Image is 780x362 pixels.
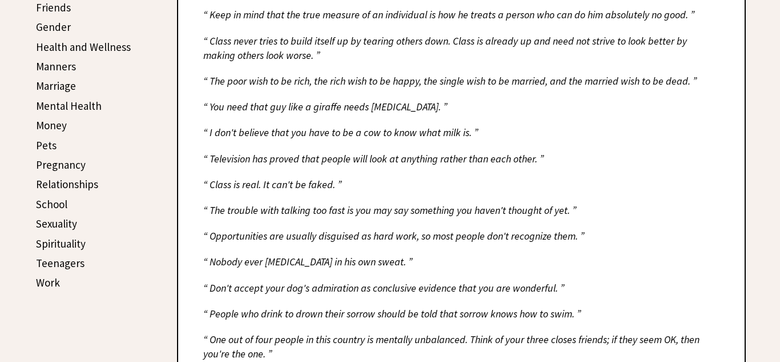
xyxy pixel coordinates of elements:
div: “ You need that guy like a giraffe needs [MEDICAL_DATA]. ” [203,100,719,114]
a: Relationships [36,177,98,191]
a: Sexuality [36,217,77,230]
div: “ Keep in mind that the true measure of an individual is how he treats a person who can do him ab... [203,7,719,22]
div: “ Class is real. It can't be faked. ” [203,177,719,192]
a: Mental Health [36,99,102,113]
a: Friends [36,1,71,14]
a: Pets [36,138,57,152]
a: Pregnancy [36,158,86,172]
div: “ One out of four people in this country is mentally unbalanced. Think of your three closes frien... [203,332,719,361]
div: “ Opportunities are usually disguised as hard work, so most people don't recognize them. ” [203,229,719,243]
div: “ I don't believe that you have to be a cow to know what milk is. ” [203,125,719,140]
a: Work [36,276,60,289]
div: “ Nobody ever [MEDICAL_DATA] in his own sweat. ” [203,254,719,269]
a: Spirituality [36,237,86,250]
div: “ Class never tries to build itself up by tearing others down. Class is already up and need not s... [203,34,719,62]
a: Teenagers [36,256,85,270]
div: “ People who drink to drown their sorrow should be told that sorrow knows how to swim. ” [203,307,719,321]
a: Marriage [36,79,76,93]
div: “ Don't accept your dog's admiration as conclusive evidence that you are wonderful. ” [203,281,719,295]
div: “ The poor wish to be rich, the rich wish to be happy, the single wish to be married, and the mar... [203,74,719,88]
div: “ Television has proved that people will look at anything rather than each other. ” [203,152,719,166]
div: “ The trouble with talking too fast is you may say something you haven't thought of yet. ” [203,203,719,217]
a: Manners [36,59,76,73]
a: Money [36,118,67,132]
a: Gender [36,20,71,34]
a: Health and Wellness [36,40,131,54]
a: School [36,197,67,211]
